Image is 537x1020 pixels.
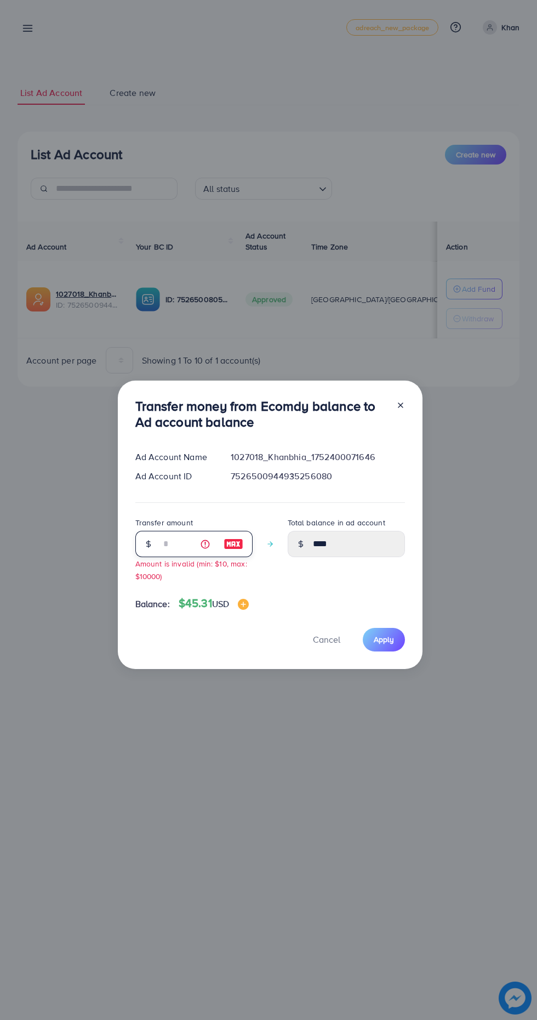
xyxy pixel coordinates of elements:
[288,517,385,528] label: Total balance in ad account
[135,598,170,610] span: Balance:
[313,633,340,645] span: Cancel
[238,599,249,610] img: image
[135,558,247,581] small: Amount is invalid (min: $10, max: $10000)
[222,451,413,463] div: 1027018_Khanbhia_1752400071646
[127,451,222,463] div: Ad Account Name
[222,470,413,483] div: 7526500944935256080
[135,398,387,430] h3: Transfer money from Ecomdy balance to Ad account balance
[135,517,193,528] label: Transfer amount
[212,598,229,610] span: USD
[127,470,222,483] div: Ad Account ID
[363,628,405,651] button: Apply
[299,628,354,651] button: Cancel
[224,537,243,551] img: image
[374,634,394,645] span: Apply
[179,597,249,610] h4: $45.31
